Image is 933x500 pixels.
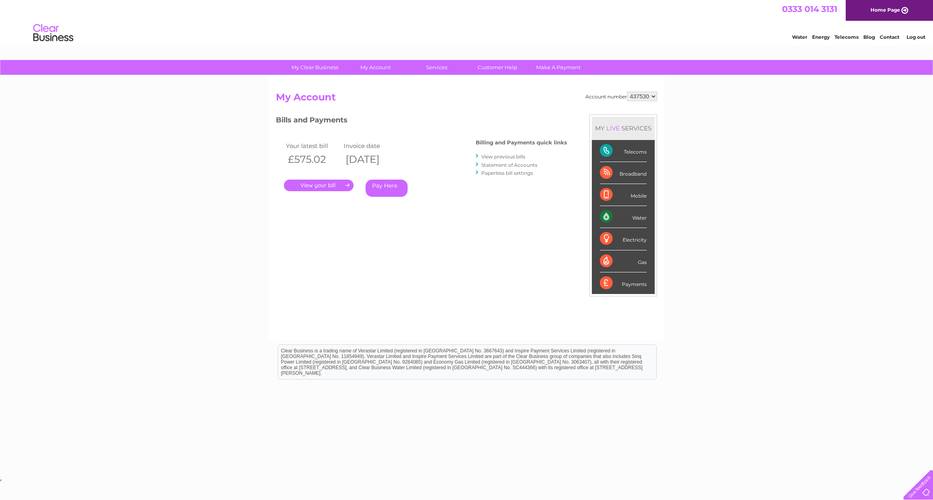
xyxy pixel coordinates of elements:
div: Electricity [600,228,647,250]
div: Telecoms [600,140,647,162]
a: Telecoms [834,34,859,40]
a: Pay Here [366,180,408,197]
th: £575.02 [284,151,342,168]
th: [DATE] [342,151,399,168]
a: Statement of Accounts [481,162,537,168]
td: Invoice date [342,140,399,151]
div: Broadband [600,162,647,184]
a: 0333 014 3131 [782,4,837,14]
td: Your latest bill [284,140,342,151]
div: Clear Business is a trading name of Verastar Limited (registered in [GEOGRAPHIC_DATA] No. 3667643... [278,4,656,39]
a: Contact [880,34,899,40]
a: My Clear Business [282,60,348,75]
a: Water [792,34,807,40]
a: Services [404,60,470,75]
a: . [284,180,354,191]
a: Blog [863,34,875,40]
a: Paperless bill settings [481,170,533,176]
h3: Bills and Payments [276,114,567,128]
a: Customer Help [464,60,531,75]
div: LIVE [605,124,621,132]
img: logo.png [33,21,74,45]
div: Water [600,206,647,228]
div: Account number [585,92,657,101]
h2: My Account [276,92,657,107]
div: Gas [600,250,647,272]
div: MY SERVICES [592,117,655,140]
a: Energy [812,34,830,40]
a: View previous bills [481,154,525,160]
a: Log out [907,34,925,40]
h4: Billing and Payments quick links [476,140,567,146]
div: Payments [600,272,647,294]
div: Mobile [600,184,647,206]
a: Make A Payment [525,60,591,75]
a: My Account [343,60,409,75]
